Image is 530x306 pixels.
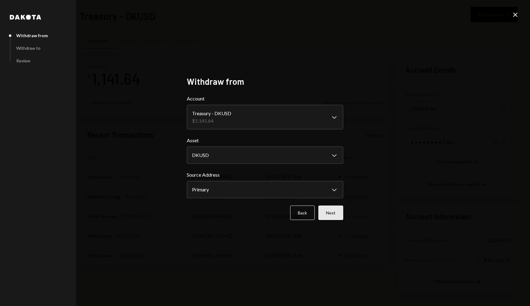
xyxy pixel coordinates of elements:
button: Asset [187,147,343,164]
button: Next [318,206,343,220]
button: Source Address [187,181,343,198]
button: Back [290,206,315,220]
label: Source Address [187,171,343,178]
label: Account [187,95,343,102]
h2: Withdraw from [187,76,343,88]
div: Withdraw to [16,45,40,51]
button: Account [187,105,343,129]
div: Review [16,58,30,63]
label: Asset [187,137,343,144]
div: Withdraw from [16,33,48,38]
